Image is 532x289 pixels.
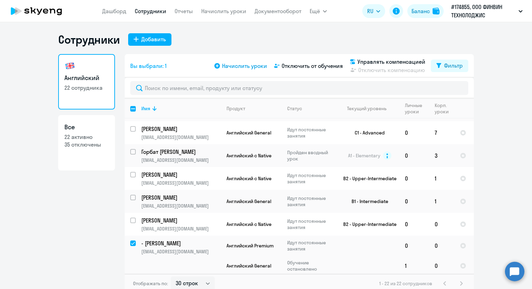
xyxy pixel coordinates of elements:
[435,102,454,115] div: Корп. уроки
[433,8,440,15] img: balance
[399,121,429,144] td: 0
[141,239,221,247] a: - [PERSON_NAME]
[407,4,444,18] button: Балансbalance
[335,213,399,236] td: B2 - Upper-Intermediate
[399,167,429,190] td: 0
[58,54,115,110] a: Английский22 сотрудника
[141,194,221,201] a: [PERSON_NAME]
[64,73,109,82] h3: Английский
[367,7,373,15] span: RU
[429,256,454,276] td: 0
[227,198,271,204] span: Английский General
[310,4,327,18] button: Ещё
[399,190,429,213] td: 0
[102,8,126,15] a: Дашборд
[405,102,429,115] div: Личные уроки
[429,121,454,144] td: 7
[141,125,220,133] p: [PERSON_NAME]
[451,3,516,19] p: #174855, ООО ФИНВИН ТЕХНОЛОДЖИС
[287,105,302,112] div: Статус
[399,236,429,256] td: 0
[227,263,271,269] span: Английский General
[141,148,221,156] a: Горбат [PERSON_NAME]
[444,61,463,70] div: Фильтр
[141,217,221,224] a: [PERSON_NAME]
[222,62,267,70] span: Начислить уроки
[130,62,167,70] span: Вы выбрали: 1
[362,4,385,18] button: RU
[175,8,193,15] a: Отчеты
[431,60,468,72] button: Фильтр
[128,33,171,46] button: Добавить
[335,190,399,213] td: B1 - Intermediate
[287,149,335,162] p: Пройден вводный урок
[429,167,454,190] td: 1
[227,152,272,159] span: Английский с Native
[141,157,221,163] p: [EMAIL_ADDRESS][DOMAIN_NAME]
[399,256,429,276] td: 1
[201,8,246,15] a: Начислить уроки
[287,126,335,139] p: Идут постоянные занятия
[141,248,221,255] p: [EMAIL_ADDRESS][DOMAIN_NAME]
[335,167,399,190] td: B2 - Upper-Intermediate
[340,105,399,112] div: Текущий уровень
[64,133,109,141] p: 22 активно
[133,280,168,287] span: Отображать по:
[141,226,221,232] p: [EMAIL_ADDRESS][DOMAIN_NAME]
[141,148,220,156] p: Горбат [PERSON_NAME]
[135,8,166,15] a: Сотрудники
[282,62,343,70] span: Отключить от обучения
[64,141,109,148] p: 35 отключены
[448,3,526,19] button: #174855, ООО ФИНВИН ТЕХНОЛОДЖИС
[399,213,429,236] td: 0
[141,217,220,224] p: [PERSON_NAME]
[141,171,221,178] a: [PERSON_NAME]
[141,180,221,186] p: [EMAIL_ADDRESS][DOMAIN_NAME]
[141,171,220,178] p: [PERSON_NAME]
[287,172,335,185] p: Идут постоянные занятия
[64,123,109,132] h3: Все
[141,239,220,247] p: - [PERSON_NAME]
[227,243,274,249] span: Английский Premium
[429,236,454,256] td: 0
[255,8,301,15] a: Документооборот
[287,239,335,252] p: Идут постоянные занятия
[141,105,221,112] div: Имя
[141,194,220,201] p: [PERSON_NAME]
[379,280,432,287] span: 1 - 22 из 22 сотрудников
[227,130,271,136] span: Английский General
[141,105,150,112] div: Имя
[141,134,221,140] p: [EMAIL_ADDRESS][DOMAIN_NAME]
[130,81,468,95] input: Поиск по имени, email, продукту или статусу
[227,105,245,112] div: Продукт
[429,190,454,213] td: 1
[399,144,429,167] td: 0
[429,144,454,167] td: 3
[429,213,454,236] td: 0
[227,221,272,227] span: Английский с Native
[335,121,399,144] td: C1 - Advanced
[287,218,335,230] p: Идут постоянные занятия
[411,7,430,15] div: Баланс
[357,58,425,66] span: Управлять компенсацией
[58,115,115,170] a: Все22 активно35 отключены
[58,33,120,46] h1: Сотрудники
[348,152,380,159] span: A1 - Elementary
[347,105,387,112] div: Текущий уровень
[141,125,221,133] a: [PERSON_NAME]
[227,175,272,182] span: Английский с Native
[141,35,166,43] div: Добавить
[64,60,76,71] img: english
[287,260,335,272] p: Обучение остановлено
[287,195,335,208] p: Идут постоянные занятия
[64,84,109,91] p: 22 сотрудника
[310,7,320,15] span: Ещё
[141,203,221,209] p: [EMAIL_ADDRESS][DOMAIN_NAME]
